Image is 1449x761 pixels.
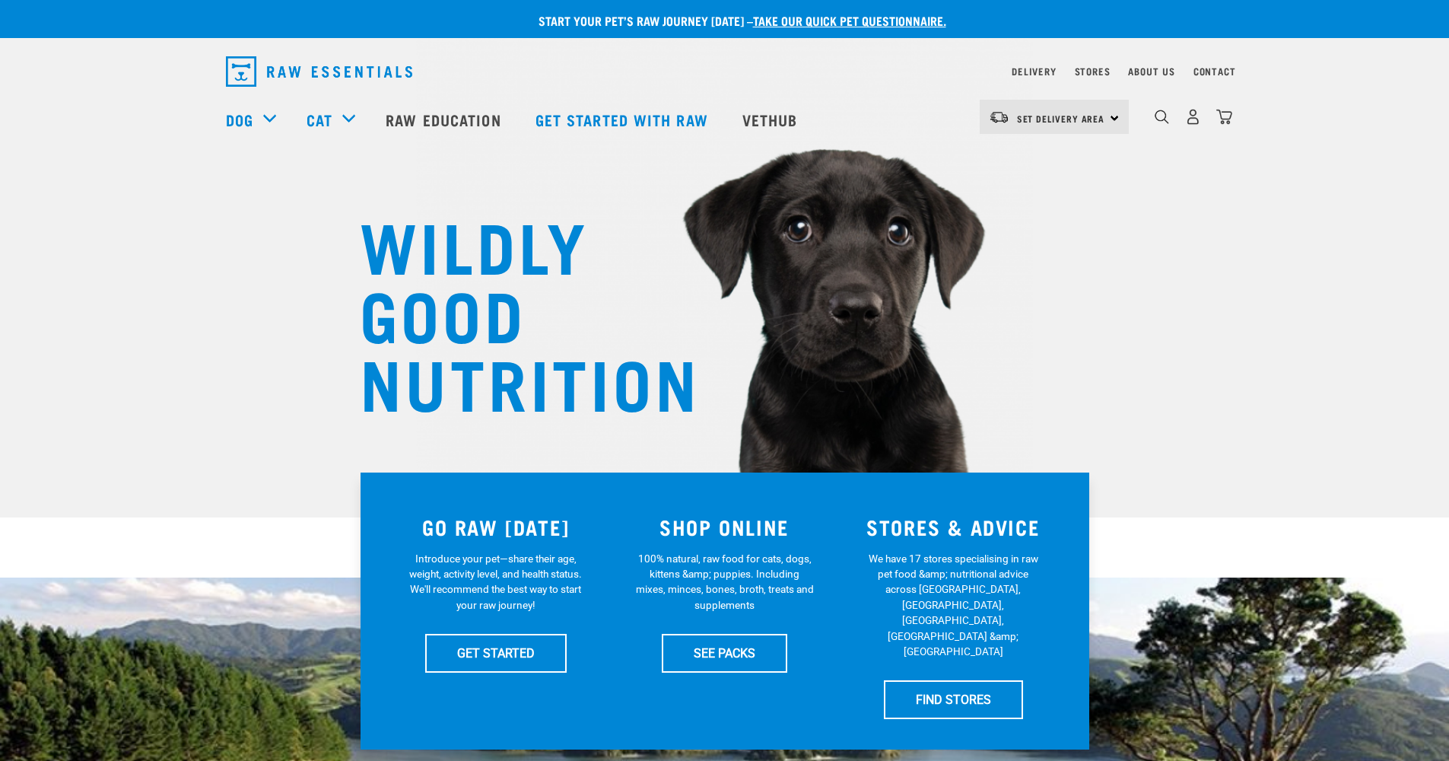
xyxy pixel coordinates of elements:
img: user.png [1185,109,1201,125]
p: We have 17 stores specialising in raw pet food &amp; nutritional advice across [GEOGRAPHIC_DATA],... [864,551,1043,660]
a: Delivery [1012,68,1056,74]
a: Raw Education [370,89,520,150]
h1: WILDLY GOOD NUTRITION [360,209,664,415]
img: home-icon-1@2x.png [1155,110,1169,124]
a: Cat [307,108,332,131]
img: van-moving.png [989,110,1009,124]
span: Set Delivery Area [1017,116,1105,121]
a: Dog [226,108,253,131]
a: Contact [1193,68,1236,74]
a: Stores [1075,68,1111,74]
a: SEE PACKS [662,634,787,672]
img: Raw Essentials Logo [226,56,412,87]
a: About Us [1128,68,1174,74]
a: take our quick pet questionnaire. [753,17,946,24]
p: Introduce your pet—share their age, weight, activity level, and health status. We'll recommend th... [406,551,585,613]
a: Get started with Raw [520,89,727,150]
h3: GO RAW [DATE] [391,515,602,539]
h3: SHOP ONLINE [619,515,830,539]
a: FIND STORES [884,680,1023,718]
a: GET STARTED [425,634,567,672]
nav: dropdown navigation [214,50,1236,93]
h3: STORES & ADVICE [848,515,1059,539]
a: Vethub [727,89,817,150]
img: home-icon@2x.png [1216,109,1232,125]
p: 100% natural, raw food for cats, dogs, kittens &amp; puppies. Including mixes, minces, bones, bro... [635,551,814,613]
